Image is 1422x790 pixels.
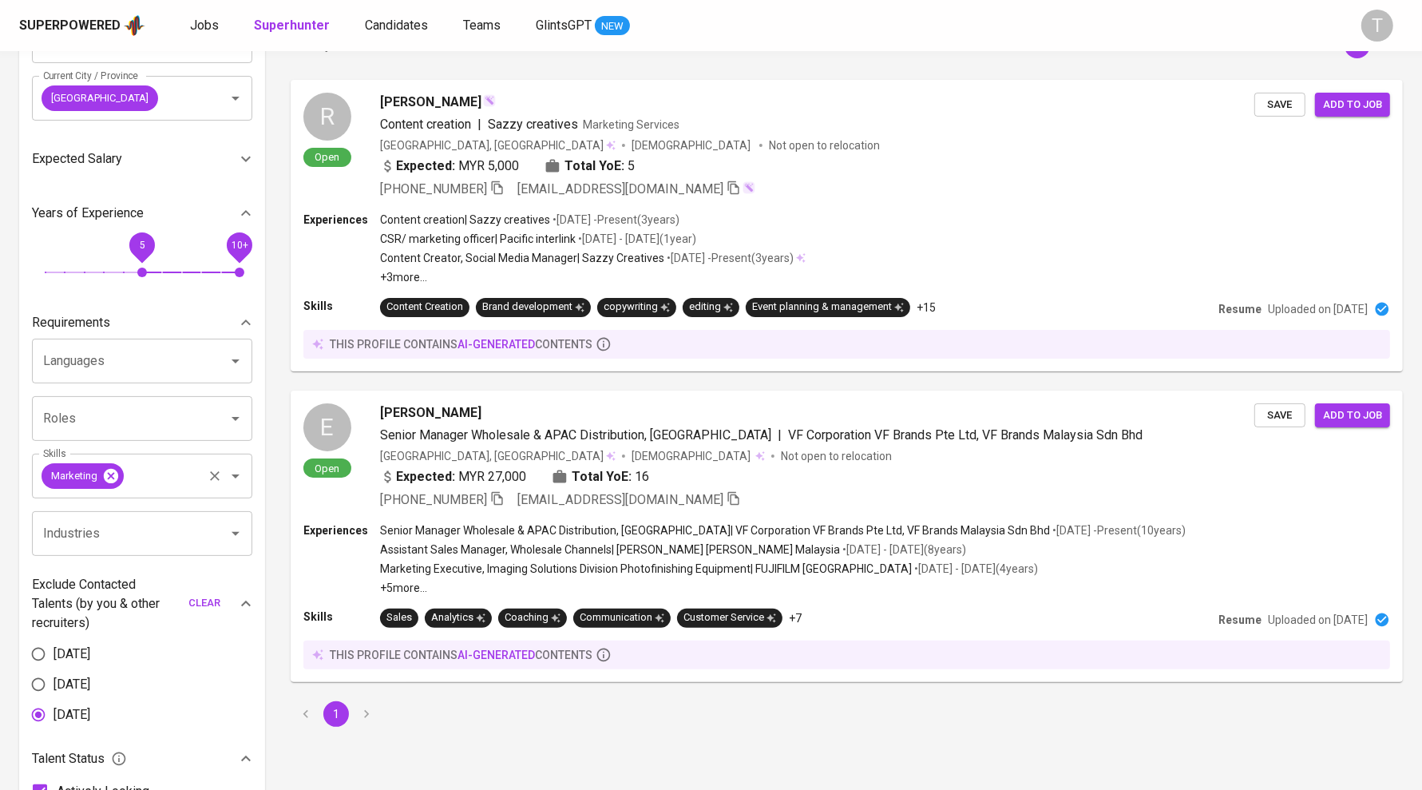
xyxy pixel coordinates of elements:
p: CSR/ marketing officer | Pacific interlink [380,231,576,247]
p: • [DATE] - [DATE] ( 4 years ) [912,561,1038,577]
span: 5 [628,157,635,176]
span: Save [1262,407,1297,425]
div: T [1361,10,1393,42]
div: R [303,93,351,141]
b: Total YoE: [564,157,624,176]
span: 10+ [231,239,248,250]
div: Years of Experience [32,197,252,229]
div: Customer Service [683,610,776,625]
span: AI-generated [457,338,535,351]
p: Marketing Executive, Imaging Solutions Division Photofinishing Equipment | FUJIFILM [GEOGRAPHIC_D... [380,561,912,577]
p: Assistant Sales Manager, Wholesale Channels | [PERSON_NAME] [PERSON_NAME] Malaysia [380,542,840,558]
p: Experiences [303,212,380,228]
p: Experiences [303,522,380,538]
div: [GEOGRAPHIC_DATA] [42,85,158,111]
button: clear [179,591,230,616]
button: Open [224,87,247,109]
b: Superhunter [254,18,330,33]
img: magic_wand.svg [743,181,755,194]
span: [DATE] [53,645,90,664]
span: | [477,115,481,134]
span: Marketing Services [583,118,679,131]
img: app logo [124,14,145,38]
p: Senior Manager Wholesale & APAC Distribution, [GEOGRAPHIC_DATA] | VF Corporation VF Brands Pte Lt... [380,522,1050,538]
p: • [DATE] - Present ( 3 years ) [550,212,679,228]
p: Not open to relocation [769,137,880,153]
a: Superpoweredapp logo [19,14,145,38]
div: Exclude Contacted Talents (by you & other recruiters)clear [32,575,252,633]
span: [PERSON_NAME] [380,93,481,112]
span: | [778,426,782,445]
div: Expected Salary [32,140,252,178]
p: Expected Salary [32,149,122,169]
span: [DEMOGRAPHIC_DATA] [632,448,753,464]
a: ROpen[PERSON_NAME]Content creation|Sazzy creativesMarketing Services[GEOGRAPHIC_DATA], [GEOGRAPHI... [291,80,1403,371]
p: • [DATE] - [DATE] ( 1 year ) [576,231,696,247]
span: Content creation [380,117,471,132]
span: [PERSON_NAME] [380,403,481,423]
span: Candidates [365,18,428,33]
img: magic_wand.svg [483,94,496,107]
button: Add to job [1315,403,1390,428]
div: Requirements [32,307,252,339]
span: [DEMOGRAPHIC_DATA] [632,137,753,153]
p: Years of Experience [32,204,144,223]
p: Uploaded on [DATE] [1268,612,1368,628]
p: Uploaded on [DATE] [1268,301,1368,317]
b: Expected: [396,467,455,486]
p: Skills [303,609,380,625]
span: Sazzy creatives [488,117,578,132]
button: Clear [204,465,226,487]
span: Save [1262,96,1297,114]
p: this profile contains contents [330,647,592,663]
button: Save [1254,93,1305,117]
p: this profile contains contents [330,336,592,352]
a: GlintsGPT NEW [536,16,630,36]
span: Add to job [1323,407,1382,425]
div: Marketing [42,463,124,489]
span: [GEOGRAPHIC_DATA] [42,90,158,105]
span: Open [309,462,347,475]
a: EOpen[PERSON_NAME]Senior Manager Wholesale & APAC Distribution, [GEOGRAPHIC_DATA]|VF Corporation ... [291,391,1403,682]
button: Add to job [1315,93,1390,117]
p: Skills [303,298,380,314]
button: Open [224,407,247,430]
span: [DATE] [53,675,90,694]
div: [GEOGRAPHIC_DATA], [GEOGRAPHIC_DATA] [380,448,616,464]
div: Superpowered [19,17,121,35]
div: MYR 5,000 [380,157,519,176]
span: Teams [463,18,501,33]
span: NEW [595,18,630,34]
span: Marketing [42,468,107,483]
span: [DATE] [53,705,90,724]
span: [EMAIL_ADDRESS][DOMAIN_NAME] [517,181,723,197]
div: copywriting [604,300,670,315]
span: [EMAIL_ADDRESS][DOMAIN_NAME] [517,492,723,507]
button: Open [224,350,247,372]
p: • [DATE] - [DATE] ( 8 years ) [840,542,966,558]
p: Not open to relocation [781,448,892,464]
span: GlintsGPT [536,18,592,33]
span: [PHONE_NUMBER] [380,492,487,507]
span: Senior Manager Wholesale & APAC Distribution, [GEOGRAPHIC_DATA] [380,427,771,443]
div: MYR 27,000 [380,467,526,486]
div: Sales [386,610,412,625]
p: Content Creator, Social Media Manager | Sazzy Creatives [380,250,664,266]
span: VF Corporation VF Brands Pte Ltd, VF Brands Malaysia Sdn Bhd [788,427,1143,443]
p: Resume [1218,301,1262,317]
div: Event planning & management [752,300,904,315]
div: Communication [580,610,664,625]
button: Save [1254,403,1305,428]
button: Open [224,465,247,487]
div: Content Creation [386,300,463,315]
span: 16 [635,467,649,486]
nav: pagination navigation [291,701,382,727]
span: Open [309,150,347,164]
p: +5 more ... [380,580,1186,596]
p: • [DATE] - Present ( 3 years ) [664,250,794,266]
div: Coaching [505,610,560,625]
div: Brand development [482,300,584,315]
div: E [303,403,351,451]
a: Jobs [190,16,222,36]
p: Exclude Contacted Talents (by you & other recruiters) [32,575,179,633]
